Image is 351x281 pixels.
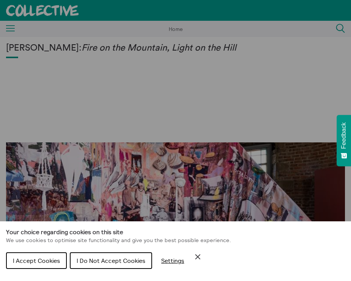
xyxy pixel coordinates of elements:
[337,115,351,166] button: Feedback - Show survey
[161,257,184,264] span: Settings
[340,122,347,149] span: Feedback
[70,252,152,269] button: I Do Not Accept Cookies
[6,236,345,245] p: We use cookies to optimise site functionality and give you the best possible experience.
[13,257,60,264] span: I Accept Cookies
[6,227,345,236] h1: Your choice regarding cookies on this site
[155,253,190,268] button: Settings
[193,252,202,261] button: Close Cookie Control
[6,252,67,269] button: I Accept Cookies
[77,257,145,264] span: I Do Not Accept Cookies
